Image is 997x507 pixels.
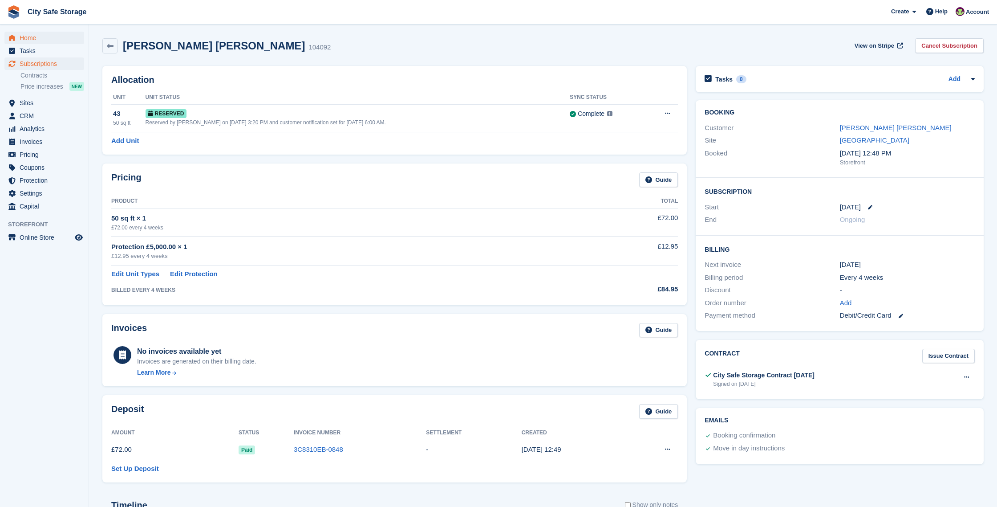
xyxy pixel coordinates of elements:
[587,194,678,209] th: Total
[705,298,839,308] div: Order number
[20,97,73,109] span: Sites
[4,45,84,57] a: menu
[4,97,84,109] a: menu
[705,349,740,364] h2: Contract
[137,368,256,377] a: Learn More
[705,260,839,270] div: Next invoice
[20,135,73,148] span: Invoices
[294,426,426,440] th: Invoice Number
[4,231,84,244] a: menu
[426,426,521,440] th: Settlement
[4,148,84,161] a: menu
[840,124,952,131] a: [PERSON_NAME] [PERSON_NAME]
[587,237,678,266] td: £12.95
[20,148,73,161] span: Pricing
[948,74,961,85] a: Add
[915,38,984,53] a: Cancel Subscription
[111,136,139,146] a: Add Unit
[111,404,144,419] h2: Deposit
[715,75,733,83] h2: Tasks
[705,285,839,295] div: Discount
[308,42,331,53] div: 104092
[239,446,255,454] span: Paid
[522,426,628,440] th: Created
[4,187,84,200] a: menu
[607,111,612,116] img: icon-info-grey-7440780725fd019a000dd9b08b2336e03edf1995a4989e88bcd33f0948082b44.svg
[578,109,604,119] div: Complete
[239,426,294,440] th: Status
[146,90,570,105] th: Unit Status
[137,357,256,366] div: Invoices are generated on their billing date.
[123,40,305,52] h2: [PERSON_NAME] [PERSON_NAME]
[426,440,521,460] td: -
[705,273,839,283] div: Billing period
[20,45,73,57] span: Tasks
[705,135,839,146] div: Site
[137,346,256,357] div: No invoices available yet
[840,273,975,283] div: Every 4 weeks
[170,269,218,279] a: Edit Protection
[840,216,865,223] span: Ongoing
[840,285,975,295] div: -
[840,136,909,144] a: [GEOGRAPHIC_DATA]
[705,148,839,167] div: Booked
[20,110,73,122] span: CRM
[713,430,775,441] div: Booking confirmation
[4,123,84,135] a: menu
[713,371,815,380] div: City Safe Storage Contract [DATE]
[705,215,839,225] div: End
[111,75,678,85] h2: Allocation
[113,119,146,127] div: 50 sq ft
[922,349,975,364] a: Issue Contract
[713,443,785,454] div: Move in day instructions
[587,208,678,236] td: £72.00
[20,231,73,244] span: Online Store
[4,200,84,213] a: menu
[111,224,587,232] div: £72.00 every 4 weeks
[705,109,975,116] h2: Booking
[4,57,84,70] a: menu
[69,82,84,91] div: NEW
[20,187,73,200] span: Settings
[111,252,587,261] div: £12.95 every 4 weeks
[840,260,975,270] div: [DATE]
[713,380,815,388] div: Signed on [DATE]
[111,172,142,187] h2: Pricing
[20,82,63,91] span: Price increases
[966,8,989,16] span: Account
[587,284,678,294] div: £84.95
[840,158,975,167] div: Storefront
[20,123,73,135] span: Analytics
[137,368,170,377] div: Learn More
[20,71,84,80] a: Contracts
[20,82,84,91] a: Price increases NEW
[891,7,909,16] span: Create
[705,245,975,253] h2: Billing
[705,187,975,196] h2: Subscription
[639,404,678,419] a: Guide
[111,242,587,252] div: Protection £5,000.00 × 1
[73,232,84,243] a: Preview store
[705,202,839,213] div: Start
[851,38,905,53] a: View on Stripe
[111,90,146,105] th: Unit
[20,174,73,187] span: Protection
[20,161,73,174] span: Coupons
[855,41,894,50] span: View on Stripe
[956,7,965,16] img: Richie Miller
[111,426,239,440] th: Amount
[705,311,839,321] div: Payment method
[4,135,84,148] a: menu
[111,269,159,279] a: Edit Unit Types
[4,110,84,122] a: menu
[4,32,84,44] a: menu
[840,311,975,321] div: Debit/Credit Card
[146,109,187,118] span: Reserved
[522,446,561,453] time: 2025-08-28 11:49:00 UTC
[294,446,343,453] a: 3C8310EB-0848
[111,323,147,338] h2: Invoices
[111,213,587,224] div: 50 sq ft × 1
[570,90,645,105] th: Sync Status
[20,57,73,70] span: Subscriptions
[146,119,570,127] div: Reserved by [PERSON_NAME] on [DATE] 3:20 PM and customer notification set for [DATE] 6:00 AM.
